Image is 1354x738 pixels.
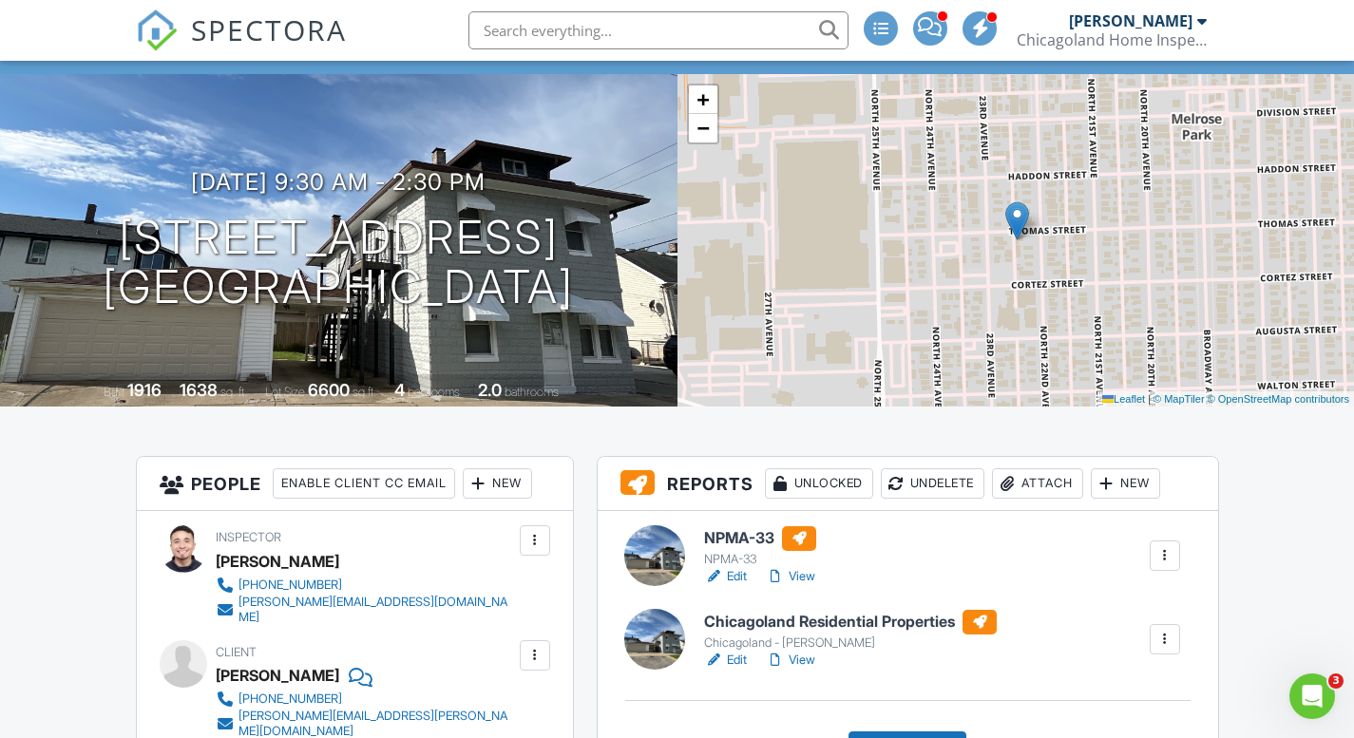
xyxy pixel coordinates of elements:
div: Enable Client CC Email [273,468,455,499]
div: Unlocked [765,468,873,499]
div: 1916 [127,380,162,400]
input: Search everything... [468,11,849,49]
div: [PHONE_NUMBER] [238,691,342,707]
a: NPMA-33 NPMA-33 [704,526,823,568]
iframe: Intercom live chat [1289,673,1335,719]
a: Zoom in [689,85,717,114]
a: © MapTiler [1154,393,1205,405]
h6: NPMA-33 [704,526,823,551]
h3: Reports [598,457,1218,511]
div: 2.0 [478,380,502,400]
span: − [696,116,709,140]
a: Chicagoland Residential Properties Chicagoland - [PERSON_NAME] [704,610,997,652]
span: sq. ft. [220,385,247,399]
img: The Best Home Inspection Software - Spectora [136,9,178,51]
a: Edit [704,567,747,586]
span: Built [104,385,124,399]
span: 3 [1328,673,1344,689]
div: [PERSON_NAME] [1069,11,1192,30]
img: Marker [1005,201,1029,240]
span: bathrooms [505,385,559,399]
div: Undelete [881,468,984,499]
a: [PHONE_NUMBER] [216,576,515,595]
h6: Chicagoland Residential Properties [704,610,997,634]
div: New [463,468,532,499]
div: Chicagoland Home Inspectors, Inc. [1017,30,1207,49]
a: [PHONE_NUMBER] [216,690,515,709]
a: View [766,651,815,670]
div: 4 [394,380,405,400]
a: [PERSON_NAME][EMAIL_ADDRESS][DOMAIN_NAME] [216,595,515,625]
span: Lot Size [265,385,305,399]
span: sq.ft. [353,385,376,399]
a: © OpenStreetMap contributors [1208,393,1349,405]
span: SPECTORA [191,9,347,49]
a: View [766,567,815,586]
div: 1638 [180,380,218,400]
h3: People [137,457,573,511]
span: bedrooms [408,385,460,399]
h3: [DATE] 9:30 am - 2:30 pm [191,169,486,195]
div: 6600 [308,380,350,400]
div: [PERSON_NAME] [216,547,339,576]
div: NPMA-33 [704,552,823,567]
div: Chicagoland - [PERSON_NAME] [704,635,997,651]
span: | [1148,393,1151,405]
div: Attach [992,468,1083,499]
div: [PERSON_NAME][EMAIL_ADDRESS][DOMAIN_NAME] [238,595,515,625]
div: [PERSON_NAME] [216,661,339,690]
a: Leaflet [1102,393,1145,405]
span: Client [216,645,257,659]
span: + [696,87,709,111]
div: New [1091,468,1160,499]
a: SPECTORA [136,26,347,66]
a: Edit [704,651,747,670]
a: Zoom out [689,114,717,142]
span: Inspector [216,530,281,544]
div: [PHONE_NUMBER] [238,577,342,593]
h1: [STREET_ADDRESS] [GEOGRAPHIC_DATA] [103,213,574,313]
